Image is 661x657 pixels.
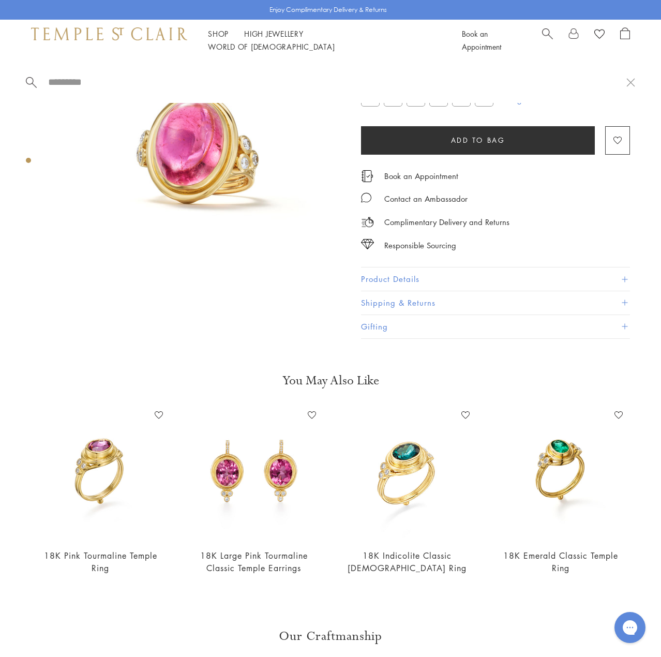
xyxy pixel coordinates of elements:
button: Gifting [361,315,630,338]
h3: Our Craftmanship [10,628,651,645]
a: 18K Emerald Classic Temple Ring [503,550,618,573]
img: icon_sourcing.svg [361,239,374,249]
a: Book an Appointment [384,170,458,182]
img: E16105-PVPT10V [188,407,321,540]
div: Product gallery navigation [26,155,31,171]
a: Book an Appointment [462,28,501,52]
div: Responsible Sourcing [384,239,456,252]
img: icon_appointment.svg [361,170,373,182]
a: 18K Large Pink Tourmaline Classic Temple Earrings [200,550,308,573]
button: Add to bag [361,126,595,155]
div: Contact an Ambassador [384,192,468,205]
h3: You May Also Like [41,372,620,389]
a: High JewelleryHigh Jewellery [244,28,304,39]
p: Complimentary Delivery and Returns [384,216,509,229]
a: ShopShop [208,28,229,39]
iframe: Gorgias live chat messenger [609,608,651,647]
img: Temple St. Clair [31,27,187,40]
a: Open Shopping Bag [620,27,630,53]
button: Shipping & Returns [361,291,630,315]
span: Add to bag [451,135,505,146]
a: 18K Indicolite Classic [DEMOGRAPHIC_DATA] Ring [348,550,467,573]
img: icon_delivery.svg [361,216,374,229]
a: 18K Pink Tourmaline Temple Ring [44,550,157,573]
img: 18K Indicolite Classic Temple Ring [341,407,474,540]
button: Product Details [361,267,630,291]
img: 18K Emerald Classic Temple Ring [494,407,627,540]
nav: Main navigation [208,27,439,53]
p: Enjoy Complimentary Delivery & Returns [269,5,387,15]
a: World of [DEMOGRAPHIC_DATA]World of [DEMOGRAPHIC_DATA] [208,41,335,52]
img: 18K Pink Tourmaline Temple Ring [34,407,167,540]
a: View Wishlist [594,27,605,43]
img: MessageIcon-01_2.svg [361,192,371,203]
a: Search [542,27,553,53]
